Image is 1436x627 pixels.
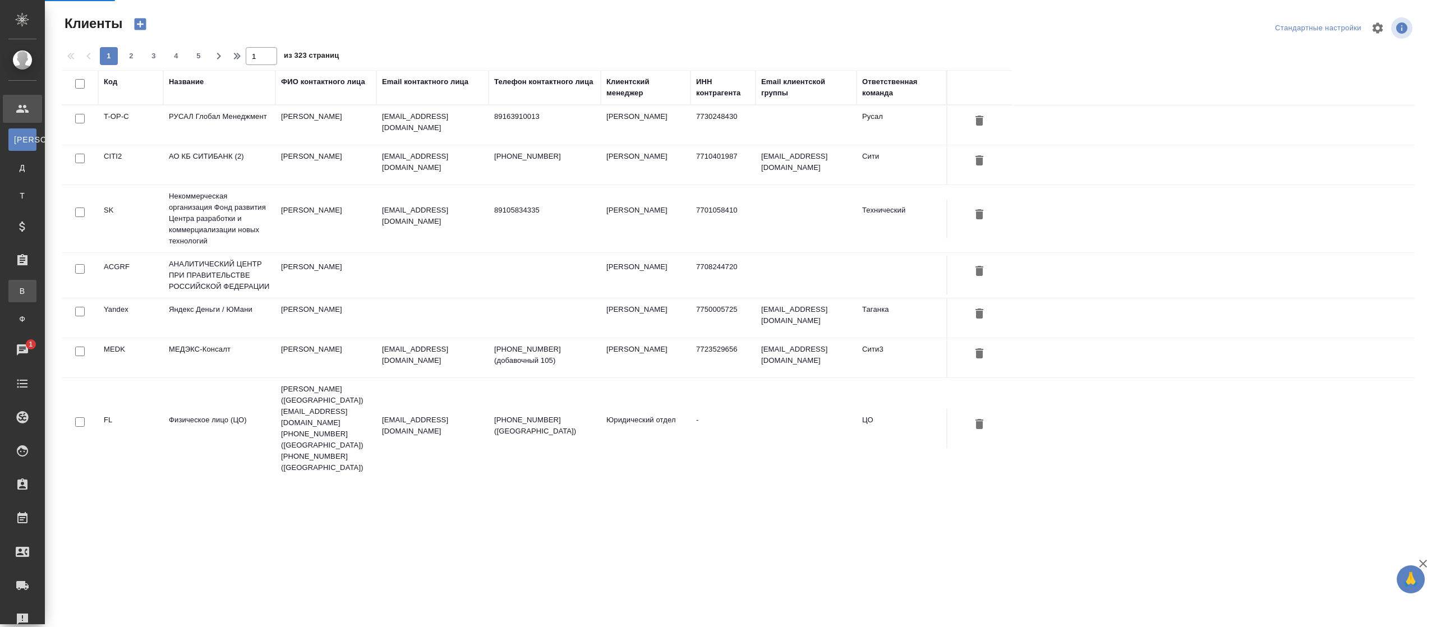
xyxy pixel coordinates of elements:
td: [EMAIL_ADDRESS][DOMAIN_NAME] [756,145,857,185]
td: [PERSON_NAME] [275,298,376,338]
a: Ф [8,308,36,330]
p: [PHONE_NUMBER] (добавочный 105) [494,344,595,366]
td: [PERSON_NAME] [601,199,691,238]
td: FL [98,409,163,448]
p: [PHONE_NUMBER] ([GEOGRAPHIC_DATA]) [494,414,595,437]
td: Таганка [857,298,946,338]
button: Удалить [970,151,989,172]
td: Сити3 [857,338,946,377]
span: Посмотреть информацию [1391,17,1415,39]
td: [EMAIL_ADDRESS][DOMAIN_NAME] [756,298,857,338]
td: 7750005725 [691,298,756,338]
div: ФИО контактного лица [281,76,365,87]
td: SK [98,199,163,238]
td: АО КБ СИТИБАНК (2) [163,145,275,185]
td: [PERSON_NAME] ([GEOGRAPHIC_DATA]) [EMAIL_ADDRESS][DOMAIN_NAME] [PHONE_NUMBER] ([GEOGRAPHIC_DATA])... [275,378,376,479]
td: [PERSON_NAME] [601,105,691,145]
td: 7701058410 [691,199,756,238]
td: [EMAIL_ADDRESS][DOMAIN_NAME] [756,338,857,377]
button: Удалить [970,205,989,225]
button: Удалить [970,261,989,282]
span: Клиенты [62,15,122,33]
button: 🙏 [1397,565,1425,593]
span: 5 [190,50,208,62]
div: Email клиентской группы [761,76,851,99]
td: [PERSON_NAME] [275,256,376,295]
a: В [8,280,36,302]
td: МЕДЭКС-Консалт [163,338,275,377]
span: 4 [167,50,185,62]
p: 89105834335 [494,205,595,216]
div: Ответственная команда [862,76,941,99]
span: [PERSON_NAME] [14,134,31,145]
td: Некоммерческая организация Фонд развития Центра разработки и коммерциализации новых технологий [163,185,275,252]
div: split button [1272,20,1364,37]
td: [PERSON_NAME] [275,199,376,238]
button: Создать [127,15,154,34]
span: Ф [14,313,31,325]
span: Т [14,190,31,201]
td: 7723529656 [691,338,756,377]
td: Сити [857,145,946,185]
p: [EMAIL_ADDRESS][DOMAIN_NAME] [382,205,483,227]
button: Удалить [970,344,989,365]
span: 2 [122,50,140,62]
td: Яндекс Деньги / ЮМани [163,298,275,338]
td: Русал [857,105,946,145]
td: ЦО [857,409,946,448]
div: ИНН контрагента [696,76,750,99]
td: [PERSON_NAME] [601,145,691,185]
td: - [691,409,756,448]
td: T-OP-C [98,105,163,145]
span: В [14,285,31,297]
button: 3 [145,47,163,65]
td: 7708244720 [691,256,756,295]
div: Телефон контактного лица [494,76,593,87]
span: из 323 страниц [284,49,339,65]
td: MEDK [98,338,163,377]
td: Физическое лицо (ЦО) [163,409,275,448]
td: [PERSON_NAME] [275,105,376,145]
p: [EMAIL_ADDRESS][DOMAIN_NAME] [382,414,483,437]
div: Название [169,76,204,87]
span: 🙏 [1401,568,1420,591]
div: Код [104,76,117,87]
p: [EMAIL_ADDRESS][DOMAIN_NAME] [382,344,483,366]
td: [PERSON_NAME] [275,338,376,377]
td: АНАЛИТИЧЕСКИЙ ЦЕНТР ПРИ ПРАВИТЕЛЬСТВЕ РОССИЙСКОЙ ФЕДЕРАЦИИ [163,253,275,298]
p: 89163910013 [494,111,595,122]
span: Д [14,162,31,173]
button: Удалить [970,414,989,435]
td: [PERSON_NAME] [601,338,691,377]
a: Т [8,185,36,207]
td: Технический [857,199,946,238]
div: Клиентский менеджер [606,76,685,99]
p: [EMAIL_ADDRESS][DOMAIN_NAME] [382,151,483,173]
a: Д [8,156,36,179]
div: Email контактного лица [382,76,468,87]
p: [EMAIL_ADDRESS][DOMAIN_NAME] [382,111,483,133]
a: [PERSON_NAME] [8,128,36,151]
td: [PERSON_NAME] [601,256,691,295]
span: 1 [22,339,39,350]
td: CITI2 [98,145,163,185]
p: [PHONE_NUMBER] [494,151,595,162]
button: 2 [122,47,140,65]
td: РУСАЛ Глобал Менеджмент [163,105,275,145]
button: 5 [190,47,208,65]
td: [PERSON_NAME] [275,145,376,185]
td: Юридический отдел [601,409,691,448]
td: Yandex [98,298,163,338]
a: 1 [3,336,42,364]
span: 3 [145,50,163,62]
td: ACGRF [98,256,163,295]
td: 7730248430 [691,105,756,145]
button: Удалить [970,304,989,325]
td: 7710401987 [691,145,756,185]
span: Настроить таблицу [1364,15,1391,42]
button: 4 [167,47,185,65]
button: Удалить [970,111,989,132]
td: [PERSON_NAME] [601,298,691,338]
